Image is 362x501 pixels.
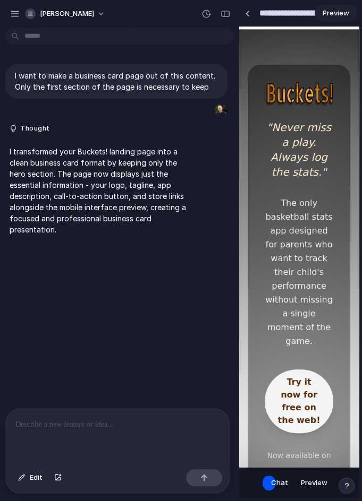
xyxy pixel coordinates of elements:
p: Now available on [26,424,94,434]
span: Chat [271,478,288,488]
button: Edit [13,469,48,486]
span: [PERSON_NAME] [40,8,94,19]
p: The only basketball stats app designed for parents who want to track their child's performance wi... [26,170,94,322]
button: Chat [265,474,294,491]
a: Try it now for free on the web! [26,343,94,407]
button: [PERSON_NAME] [21,5,111,22]
button: Preview [294,474,334,491]
a: Preview [315,5,357,22]
img: Buckets! Basketball Stats App Logo [26,55,94,81]
p: I want to make a business card page out of this content. Only the first section of the page is ne... [15,70,218,92]
span: Preview [323,8,349,19]
span: Edit [30,472,43,483]
span: Preview [301,478,327,488]
p: "Never miss a play. Always log the stats." [26,93,94,153]
p: I transformed your Buckets! landing page into a clean business card format by keeping only the he... [10,146,187,235]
